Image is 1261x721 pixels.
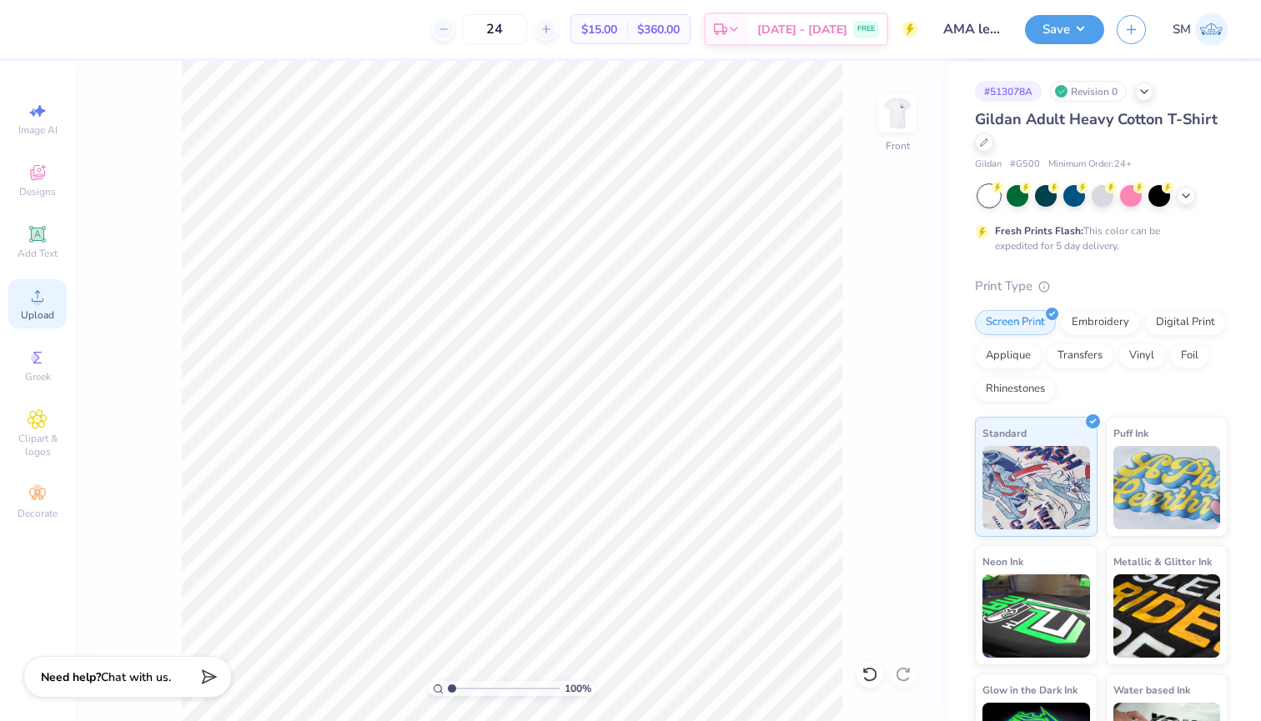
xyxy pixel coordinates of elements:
[857,23,875,35] span: FREE
[1113,553,1212,570] span: Metallic & Glitter Ink
[1173,13,1228,46] a: SM
[25,370,51,383] span: Greek
[982,553,1023,570] span: Neon Ink
[1113,446,1221,529] img: Puff Ink
[1173,20,1191,39] span: SM
[462,14,527,44] input: – –
[975,343,1042,368] div: Applique
[931,13,1012,46] input: Untitled Design
[1010,158,1040,172] span: # G500
[995,224,1083,238] strong: Fresh Prints Flash:
[982,424,1027,442] span: Standard
[1195,13,1228,46] img: Sofia Maitz
[975,81,1042,102] div: # 513078A
[757,21,847,38] span: [DATE] - [DATE]
[975,377,1056,402] div: Rhinestones
[8,432,67,458] span: Clipart & logos
[21,308,54,322] span: Upload
[1170,343,1209,368] div: Foil
[975,310,1056,335] div: Screen Print
[581,21,617,38] span: $15.00
[975,158,1002,172] span: Gildan
[1025,15,1104,44] button: Save
[41,669,101,685] strong: Need help?
[995,223,1200,253] div: This color can be expedited for 5 day delivery.
[1113,574,1221,658] img: Metallic & Glitter Ink
[982,681,1078,698] span: Glow in the Dark Ink
[637,21,680,38] span: $360.00
[975,109,1218,129] span: Gildan Adult Heavy Cotton T-Shirt
[1118,343,1165,368] div: Vinyl
[886,138,910,153] div: Front
[101,669,171,685] span: Chat with us.
[18,247,58,260] span: Add Text
[1113,681,1190,698] span: Water based Ink
[18,507,58,520] span: Decorate
[19,185,56,198] span: Designs
[1047,343,1113,368] div: Transfers
[18,123,58,137] span: Image AI
[881,97,914,130] img: Front
[1113,424,1148,442] span: Puff Ink
[1145,310,1226,335] div: Digital Print
[1050,81,1127,102] div: Revision 0
[982,574,1090,658] img: Neon Ink
[975,277,1228,296] div: Print Type
[565,681,591,696] span: 100 %
[982,446,1090,529] img: Standard
[1048,158,1132,172] span: Minimum Order: 24 +
[1061,310,1140,335] div: Embroidery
